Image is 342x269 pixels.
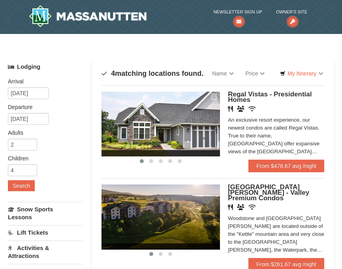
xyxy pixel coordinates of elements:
[8,225,83,240] a: Lift Tickets
[248,160,324,172] a: From $478.67 avg /night
[248,106,256,112] i: Wireless Internet (free)
[8,103,77,111] label: Departure
[237,106,244,112] i: Banquet Facilities
[228,204,233,210] i: Restaurant
[228,116,324,156] div: An exclusive resort experience, our newest condos are called Regal Vistas. True to their name, [G...
[275,68,328,79] a: My Itinerary
[206,66,239,81] a: Name
[248,204,256,210] i: Wireless Internet (free)
[213,8,262,24] a: Newsletter Sign Up
[8,154,77,162] label: Children
[8,241,83,263] a: Activities & Attractions
[213,8,262,16] span: Newsletter Sign Up
[228,106,233,112] i: Restaurant
[8,180,35,191] button: Search
[276,8,307,24] a: Owner's Site
[8,77,77,85] label: Arrival
[228,90,312,103] span: Regal Vistas - Presidential Homes
[29,5,147,27] img: Massanutten Resort Logo
[237,204,244,210] i: Banquet Facilities
[101,70,203,77] h4: matching locations found.
[228,214,324,254] div: Woodstone and [GEOGRAPHIC_DATA][PERSON_NAME] are located outside of the "Kettle" mountain area an...
[276,8,307,16] span: Owner's Site
[240,66,271,81] a: Price
[29,5,147,27] a: Massanutten Resort
[8,129,77,137] label: Adults
[8,202,83,224] a: Snow Sports Lessons
[228,183,309,202] span: [GEOGRAPHIC_DATA][PERSON_NAME] - Valley Premium Condos
[111,70,115,77] span: 4
[8,60,83,74] a: Lodging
